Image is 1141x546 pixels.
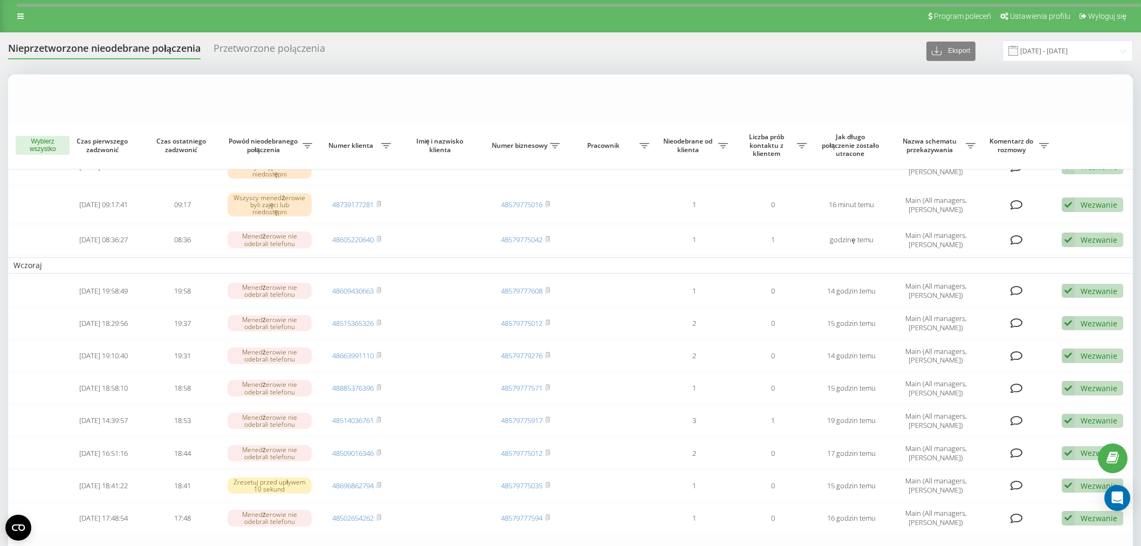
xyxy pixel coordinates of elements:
td: [DATE] 19:10:40 [64,340,143,371]
td: godzinę temu [812,225,891,255]
span: Wyloguj się [1088,12,1126,21]
div: Wezwanie [1081,318,1117,329]
td: 0 [733,438,812,468]
div: Menedżerowie nie odebrali telefonu [228,283,312,299]
button: Open CMP widget [5,515,31,541]
button: Eksport [926,42,975,61]
td: 16 minut temu [812,187,891,223]
div: Przetworzone połączenia [214,43,325,59]
div: Menedżerowie nie odebrali telefonu [228,510,312,526]
div: Wezwanie [1081,513,1117,523]
td: 2 [655,438,733,468]
a: 48696862794 [332,481,374,490]
div: Nieprzetworzone nieodebrane połączenia [8,43,201,59]
a: 48579775012 [501,448,542,458]
span: Nazwa schematu przekazywania [896,137,966,154]
td: 1 [655,503,733,533]
td: 19:31 [143,340,222,371]
td: 1 [655,276,733,306]
div: Wezwanie [1081,415,1117,426]
span: Liczba prób kontaktu z klientem [739,133,797,158]
div: Menedżerowie nie odebrali telefonu [228,413,312,429]
span: Program poleceń [934,12,991,21]
span: Ustawienia profilu [1010,12,1070,21]
div: Wezwanie [1081,448,1117,458]
div: Wszyscy menedżerowie byli zajęci lub niedostępni [228,193,312,217]
td: Main (All managers, [PERSON_NAME]) [891,503,981,533]
a: 48579777608 [501,286,542,296]
td: Wczoraj [8,257,1133,274]
a: 48509016346 [332,448,374,458]
td: 18:53 [143,406,222,436]
div: Wezwanie [1081,383,1117,393]
a: 48579779276 [501,351,542,360]
td: 19:37 [143,308,222,338]
td: 2 [655,340,733,371]
div: Zresetuj przed upływem 10 sekund [228,477,312,494]
a: 48579775917 [501,415,542,425]
td: 16 godzin temu [812,503,891,533]
td: 2 [655,308,733,338]
td: [DATE] 18:41:22 [64,470,143,501]
a: 48579777571 [501,383,542,393]
a: 48579775035 [501,481,542,490]
td: Main (All managers, [PERSON_NAME]) [891,470,981,501]
td: 0 [733,187,812,223]
td: 18:41 [143,470,222,501]
div: Wezwanie [1081,235,1117,245]
td: 1 [733,406,812,436]
td: 15 godzin temu [812,470,891,501]
div: Menedżerowie nie odebrali telefonu [228,231,312,248]
td: 0 [733,470,812,501]
span: Powód nieodebranego połączenia [227,137,302,154]
a: 48609430663 [332,286,374,296]
span: Numer biznesowy [492,141,550,150]
a: 48502654262 [332,513,374,523]
div: Open Intercom Messenger [1104,485,1130,511]
td: 1 [733,225,812,255]
span: Pracownik [570,141,640,150]
span: Czas pierwszego zadzwonić [73,137,134,154]
span: Imię i nazwisko klienta [405,137,477,154]
td: 17 godzin temu [812,438,891,468]
a: 48885376396 [332,383,374,393]
a: 48739177281 [332,200,374,209]
a: 48605220640 [332,235,374,244]
span: Nieodebrane od klienta [660,137,718,154]
td: Main (All managers, [PERSON_NAME]) [891,438,981,468]
td: 14 godzin temu [812,276,891,306]
td: [DATE] 16:51:16 [64,438,143,468]
td: 18:58 [143,373,222,403]
a: 48579775042 [501,235,542,244]
span: Komentarz do rozmowy [986,137,1039,154]
td: Main (All managers, [PERSON_NAME]) [891,406,981,436]
td: 3 [655,406,733,436]
a: 48514036761 [332,415,374,425]
td: 14 godzin temu [812,340,891,371]
td: 0 [733,276,812,306]
a: 48579775012 [501,318,542,328]
div: Wezwanie [1081,286,1117,296]
td: Main (All managers, [PERSON_NAME]) [891,373,981,403]
td: [DATE] 17:48:54 [64,503,143,533]
td: 08:36 [143,225,222,255]
td: [DATE] 18:29:56 [64,308,143,338]
span: Numer klienta [323,141,381,150]
td: 17:48 [143,503,222,533]
div: Menedżerowie nie odebrali telefonu [228,315,312,331]
td: 0 [733,340,812,371]
td: Main (All managers, [PERSON_NAME]) [891,308,981,338]
div: Menedżerowie nie odebrali telefonu [228,445,312,461]
td: 0 [733,503,812,533]
a: 48579775016 [501,200,542,209]
span: Czas ostatniego zadzwonić [152,137,213,154]
td: Main (All managers, [PERSON_NAME]) [891,225,981,255]
div: Wezwanie [1081,200,1117,210]
button: Wybierz wszystko [16,136,70,155]
td: 15 godzin temu [812,308,891,338]
td: 0 [733,373,812,403]
span: Jak długo połączenie zostało utracone [821,133,882,158]
td: [DATE] 09:17:41 [64,187,143,223]
div: Wezwanie [1081,481,1117,491]
td: 0 [733,308,812,338]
